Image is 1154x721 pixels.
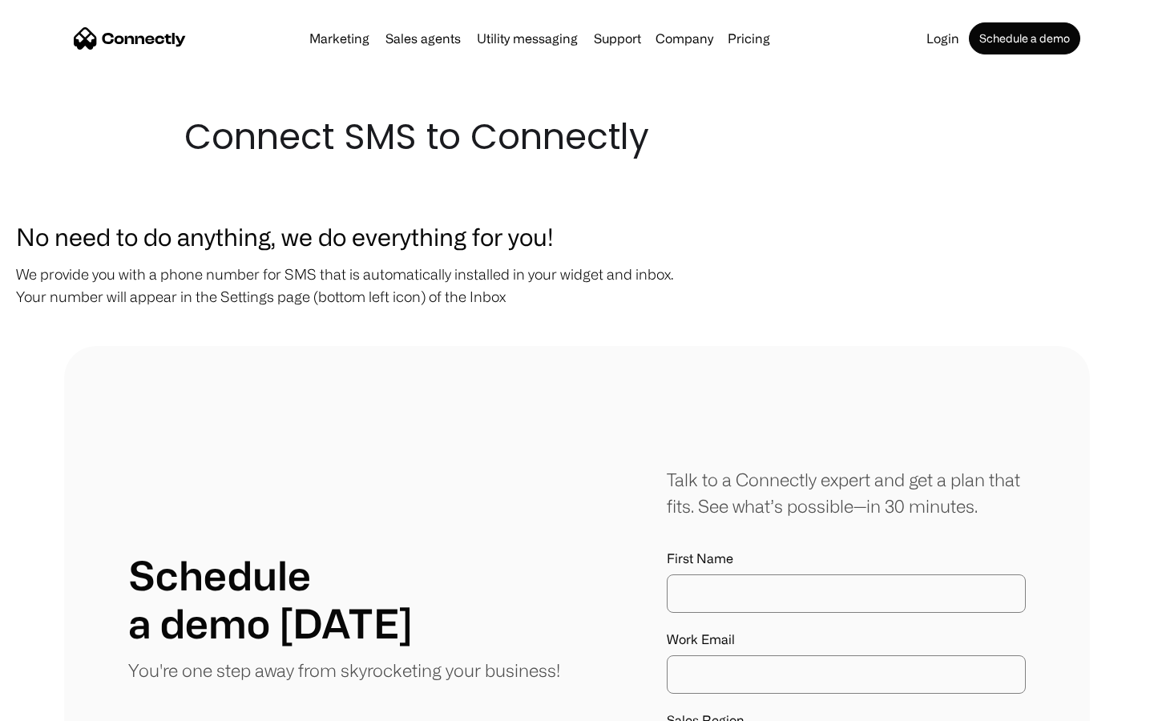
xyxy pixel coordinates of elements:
ul: Language list [32,693,96,715]
p: We provide you with a phone number for SMS that is automatically installed in your widget and inb... [16,263,1138,308]
a: Utility messaging [470,32,584,45]
a: Support [587,32,648,45]
label: Work Email [667,632,1026,647]
label: First Name [667,551,1026,566]
h1: Connect SMS to Connectly [184,112,970,162]
h3: No need to do anything, we do everything for you! [16,218,1138,255]
a: Schedule a demo [969,22,1080,54]
h1: Schedule a demo [DATE] [128,551,413,647]
div: Talk to a Connectly expert and get a plan that fits. See what’s possible—in 30 minutes. [667,466,1026,519]
p: You're one step away from skyrocketing your business! [128,657,560,683]
p: ‍ [16,316,1138,338]
a: Sales agents [379,32,467,45]
div: Company [656,27,713,50]
a: Marketing [303,32,376,45]
a: Pricing [721,32,777,45]
a: Login [920,32,966,45]
aside: Language selected: English [16,693,96,715]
